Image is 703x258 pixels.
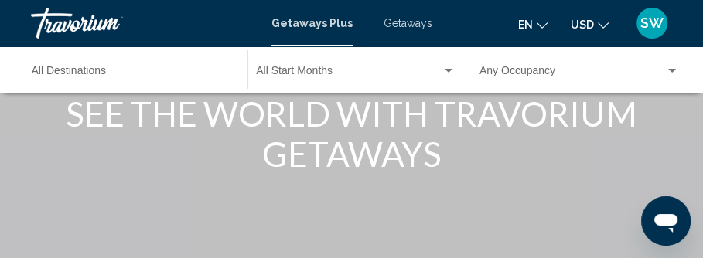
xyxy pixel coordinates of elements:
[271,17,353,29] a: Getaways Plus
[640,15,664,31] span: SW
[632,7,672,39] button: User Menu
[518,19,533,31] span: en
[62,93,642,174] h1: SEE THE WORLD WITH TRAVORIUM GETAWAYS
[384,17,432,29] a: Getaways
[571,13,609,36] button: Change currency
[641,196,691,246] iframe: Button to launch messaging window
[518,13,548,36] button: Change language
[31,8,256,39] a: Travorium
[571,19,594,31] span: USD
